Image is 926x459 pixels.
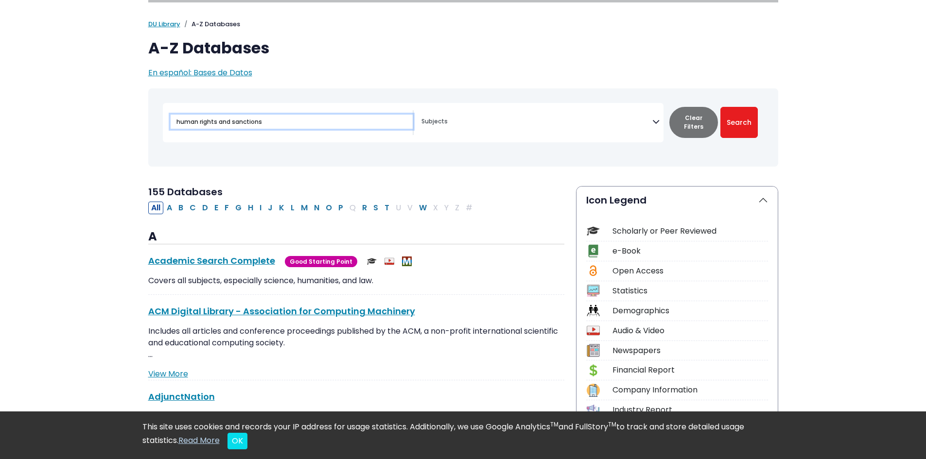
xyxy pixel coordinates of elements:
[227,433,247,449] button: Close
[587,304,600,317] img: Icon Demographics
[311,202,322,214] button: Filter Results N
[148,19,778,29] nav: breadcrumb
[148,185,223,199] span: 155 Databases
[587,264,599,277] img: Icon Open Access
[587,224,600,238] img: Icon Scholarly or Peer Reviewed
[587,364,600,377] img: Icon Financial Report
[612,245,768,257] div: e-Book
[178,435,220,446] a: Read More
[175,202,186,214] button: Filter Results B
[577,187,778,214] button: Icon Legend
[612,265,768,277] div: Open Access
[288,202,297,214] button: Filter Results L
[587,384,600,397] img: Icon Company Information
[612,225,768,237] div: Scholarly or Peer Reviewed
[612,404,768,416] div: Industry Report
[148,325,564,360] p: Includes all articles and conference proceedings published by the ACM, a non-profit international...
[335,202,346,214] button: Filter Results P
[367,256,377,266] img: Scholarly or Peer Reviewed
[402,256,412,266] img: MeL (Michigan electronic Library)
[587,324,600,337] img: Icon Audio & Video
[612,345,768,357] div: Newspapers
[148,255,275,267] a: Academic Search Complete
[148,202,163,214] button: All
[148,202,476,213] div: Alpha-list to filter by first letter of database name
[171,115,413,129] input: Search database by title or keyword
[148,275,564,287] p: Covers all subjects, especially science, humanities, and law.
[669,107,718,138] button: Clear Filters
[148,305,415,317] a: ACM Digital Library - Association for Computing Machinery
[148,368,188,379] a: View More
[148,391,215,403] a: AdjunctNation
[276,202,287,214] button: Filter Results K
[148,39,778,57] h1: A-Z Databases
[211,202,221,214] button: Filter Results E
[142,421,784,449] div: This site uses cookies and records your IP address for usage statistics. Additionally, we use Goo...
[180,19,240,29] li: A-Z Databases
[257,202,264,214] button: Filter Results I
[384,256,394,266] img: Audio & Video
[421,119,652,126] textarea: Search
[587,244,600,257] img: Icon e-Book
[550,420,559,428] sup: TM
[612,384,768,396] div: Company Information
[612,364,768,376] div: Financial Report
[359,202,370,214] button: Filter Results R
[370,202,381,214] button: Filter Results S
[587,404,600,417] img: Icon Industry Report
[298,202,311,214] button: Filter Results M
[187,202,199,214] button: Filter Results C
[612,325,768,337] div: Audio & Video
[720,107,758,138] button: Submit for Search Results
[164,202,175,214] button: Filter Results A
[612,285,768,297] div: Statistics
[232,202,245,214] button: Filter Results G
[285,256,357,267] span: Good Starting Point
[148,67,252,78] a: En español: Bases de Datos
[587,284,600,297] img: Icon Statistics
[323,202,335,214] button: Filter Results O
[222,202,232,214] button: Filter Results F
[148,230,564,244] h3: A
[265,202,276,214] button: Filter Results J
[612,305,768,317] div: Demographics
[148,88,778,167] nav: Search filters
[245,202,256,214] button: Filter Results H
[587,344,600,357] img: Icon Newspapers
[382,202,392,214] button: Filter Results T
[148,19,180,29] a: DU Library
[148,411,564,423] p: Contains news, blogs, editorials, and cartoons about higher education topics.
[608,420,616,428] sup: TM
[199,202,211,214] button: Filter Results D
[416,202,430,214] button: Filter Results W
